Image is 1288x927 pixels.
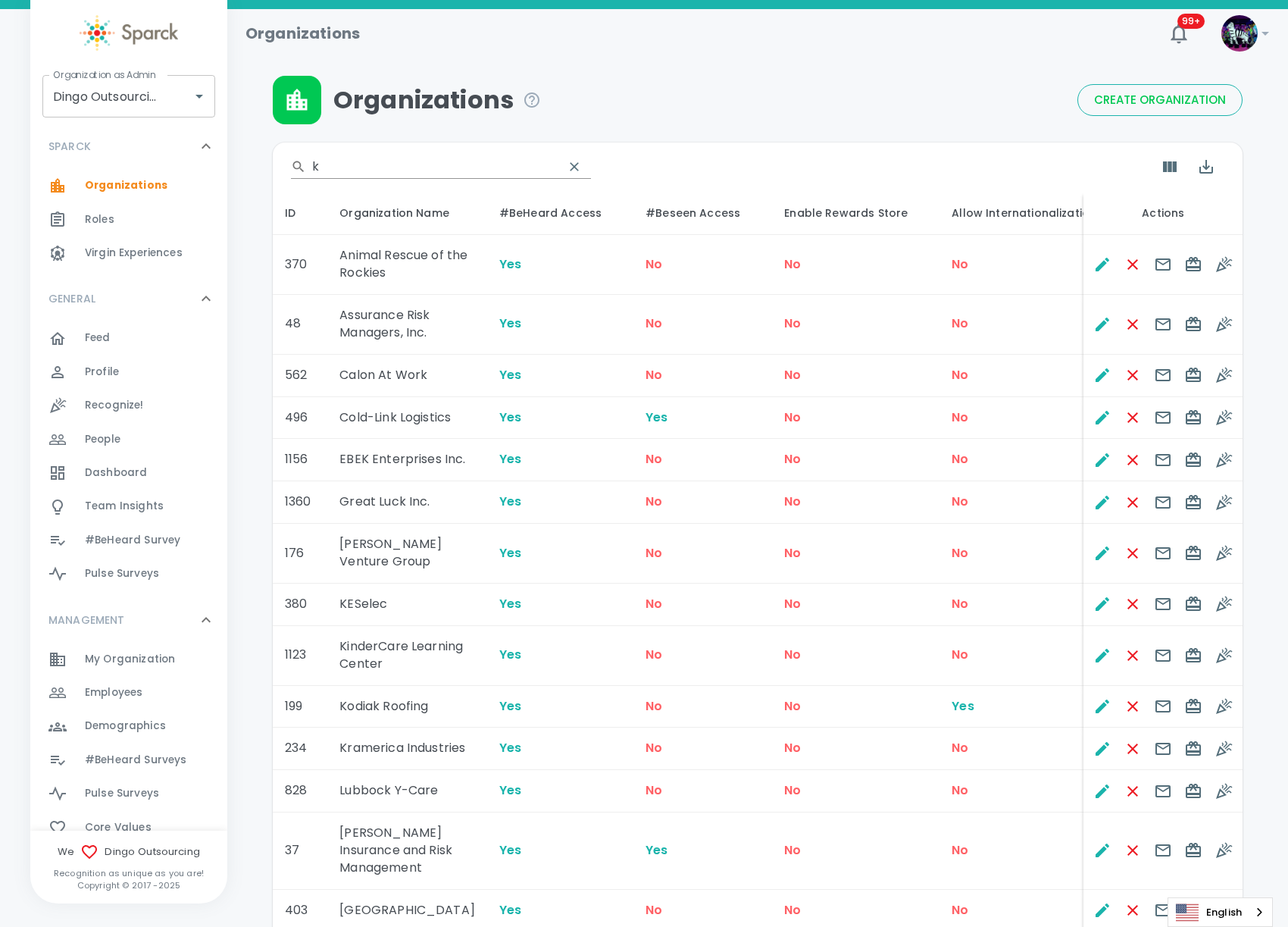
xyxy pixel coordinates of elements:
span: Organizations [333,85,541,115]
span: No [952,315,968,332]
div: GENERAL [30,321,227,597]
span: Yes [499,409,521,426]
div: Recognize! [30,389,227,422]
td: 496 [273,397,327,440]
td: 828 [273,770,327,813]
td: Kodiak Roofing [327,686,487,728]
td: 234 [273,728,327,770]
button: Show Columns [1152,149,1188,185]
button: Virgin Experiences Management [1208,589,1239,619]
p: SPARCK [48,139,91,154]
button: E-mails [1148,538,1178,568]
button: NGC Management [1178,360,1208,390]
button: E-mails [1148,445,1178,475]
div: Organizations [30,169,227,202]
span: 99+ [1177,14,1205,29]
span: No [646,544,662,562]
span: Yes [499,493,521,510]
a: Team Insights [30,490,227,523]
td: Assurance Risk Managers, Inc. [327,295,487,355]
p: MANAGEMENT [48,612,125,628]
span: No [646,739,662,756]
a: Virgin Experiences [30,236,227,270]
button: E-mails [1148,249,1178,280]
button: Edit [1087,249,1118,280]
button: NGC Management [1178,589,1208,619]
span: Yes [646,841,667,859]
td: 1123 [273,626,327,686]
button: E-mails [1148,691,1178,722]
span: No [784,739,801,756]
span: Roles [85,212,114,227]
button: NGC Management [1178,895,1208,925]
button: NGC Management [1178,538,1208,568]
div: My Organization [30,643,227,676]
span: No [784,366,801,384]
button: 99+ [1161,15,1197,52]
a: #BeHeard Survey [30,524,227,557]
td: 48 [273,295,327,355]
button: Edit [1087,895,1118,925]
span: People [85,432,120,447]
td: 1360 [273,481,327,524]
button: NGC Management [1178,640,1208,671]
td: 1156 [273,439,327,481]
button: Remove Organization [1118,835,1148,866]
button: Edit [1087,640,1118,671]
div: Language [1168,897,1273,927]
td: EBEK Enterprises Inc. [327,439,487,481]
span: Core Values [85,820,152,835]
span: Yes [499,255,521,273]
button: Remove Organization [1118,445,1148,475]
div: #BeHeard Surveys [30,744,227,777]
button: Virgin Experiences Management [1208,640,1239,671]
button: Remove Organization [1118,402,1148,433]
a: English [1168,898,1272,926]
span: No [784,315,801,332]
span: Virgin Experiences [85,246,183,261]
span: Recognize! [85,398,144,413]
span: No [784,544,801,562]
button: Remove Organization [1118,589,1148,619]
td: Kramerica Industries [327,728,487,770]
td: 37 [273,813,327,890]
span: Yes [499,366,521,384]
span: Create Organization [1094,90,1226,110]
button: Virgin Experiences Management [1208,445,1239,475]
span: No [784,493,801,510]
a: Profile [30,355,227,389]
a: Feed [30,321,227,355]
td: 199 [273,686,327,728]
button: Virgin Experiences Management [1208,734,1239,764]
td: KinderCare Learning Center [327,626,487,686]
span: No [952,493,968,510]
span: Pulse Surveys [85,786,159,801]
button: Edit [1087,402,1118,433]
button: Virgin Experiences Management [1208,249,1239,280]
span: No [952,544,968,562]
span: No [646,595,662,612]
button: Edit [1087,487,1118,518]
span: No [646,697,662,715]
span: Yes [499,901,521,919]
p: Recognition as unique as you are! [30,867,227,879]
p: Copyright © 2017 - 2025 [30,879,227,891]
div: Organization Name [339,204,475,222]
span: Dashboard [85,465,147,481]
button: NGC Management [1178,835,1208,866]
div: People [30,423,227,456]
td: [PERSON_NAME] Insurance and Risk Management [327,813,487,890]
span: No [784,595,801,612]
div: Dashboard [30,456,227,490]
span: No [952,841,968,859]
button: Remove Organization [1118,734,1148,764]
span: No [952,739,968,756]
button: Edit [1087,445,1118,475]
button: E-mails [1148,589,1178,619]
div: Core Values [30,811,227,844]
button: Virgin Experiences Management [1208,402,1239,433]
button: Remove Organization [1118,309,1148,340]
td: [PERSON_NAME] Venture Group [327,524,487,584]
span: Yes [499,841,521,859]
